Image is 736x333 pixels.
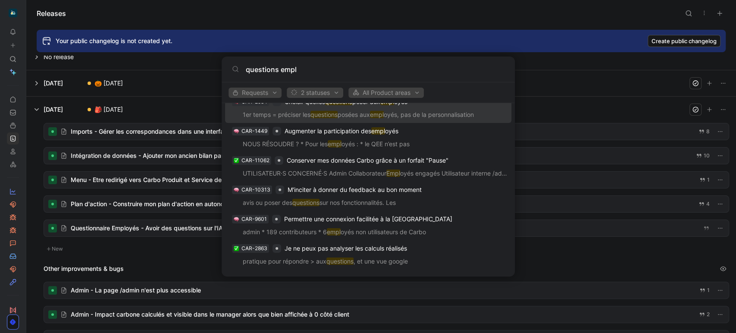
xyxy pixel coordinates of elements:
mark: empl [327,228,341,236]
span: All Product areas [352,88,420,98]
img: 🧠 [234,187,239,192]
input: Type a command or search anything [246,64,504,75]
span: Permettre une connexion facilitée à la [GEOGRAPHIC_DATA] [284,215,452,223]
span: Requests [232,88,278,98]
p: Augmenter la participation des oyés [285,126,398,136]
mark: empl [328,140,341,148]
button: 2 statuses [287,88,343,98]
div: CAR-9601 [241,215,267,223]
div: CAR-10313 [241,185,270,194]
button: All Product areas [348,88,424,98]
img: ✅ [234,158,239,163]
mark: empl [371,127,385,135]
a: 🧠CAR-9601Permettre une connexion facilitée à la [GEOGRAPHIC_DATA]admin * 189 contributeurs * 6emp... [225,211,511,240]
img: 🧠 [234,217,239,222]
a: 🧠CAR-2984Choisir quellesquestionsposer auxemployés1er temps = préciser lesquestionsposées auxempl... [225,94,511,123]
span: M'inciter à donner du feedback au bon moment [288,186,422,193]
div: CAR-1449 [241,127,267,135]
div: CAR-11062 [241,156,269,165]
a: ✅CAR-11062Conserver mes données Carbo grâce à un forfait "Pause"UTILISATEUR·S CONCERNÉ·S Admin Co... [225,152,511,182]
p: admin * 189 contributeurs * 6 oyés non utilisateurs de Carbo [228,227,509,240]
mark: Empl [386,170,400,177]
mark: questions [310,111,338,118]
mark: questions [292,199,319,206]
p: 1er temps = préciser les posées aux oyés, pas de la personnalisation [228,110,509,123]
div: CAR-2863 [241,244,267,253]
mark: empl [370,111,384,118]
p: pratique pour répondre > aux , et une vue google [228,256,509,269]
a: ✅CAR-2863Je ne peux pas analyser les calculs réaliséspratique pour répondre > auxquestions, et un... [225,240,511,270]
span: 2 statuses [291,88,339,98]
span: Conserver mes données Carbo grâce à un forfait "Pause" [287,157,448,164]
span: Je ne peux pas analyser les calculs réalisés [285,245,407,252]
a: 🧠CAR-1449Augmenter la participation desemployésNOUS RÉSOUDRE ? * Pour lesemployés : * le QEE n’es... [225,123,511,152]
img: ✅ [234,246,239,251]
mark: questions [326,258,354,265]
img: 🧠 [234,129,239,134]
a: 🧠CAR-10313M'inciter à donner du feedback au bon momentavis ou poser desquestionssur nos fonctionn... [225,182,511,211]
button: Requests [229,88,282,98]
p: UTILISATEUR·S CONCERNÉ·S Admin Collaborateur oyés engagés Utilisateur interne /admin [228,168,509,181]
p: avis ou poser des sur nos fonctionnalités. Les [228,198,509,210]
p: NOUS RÉSOUDRE ? * Pour les oyés : * le QEE n’est pas [228,139,509,152]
